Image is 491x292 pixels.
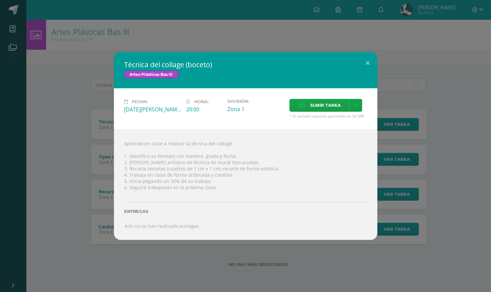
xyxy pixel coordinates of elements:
label: Entregas [124,209,367,214]
h2: Técnica del collage (boceto) [124,60,367,69]
i: Aún no se han realizado entregas [124,223,199,229]
div: Zona 1 [228,105,284,113]
button: Close (Esc) [359,52,377,74]
div: [DATE][PERSON_NAME] [124,106,181,113]
span: * El tamaño máximo permitido es 50 MB [289,113,367,119]
span: Hora: [195,99,209,104]
span: Artes Plásticas Bas III [124,71,178,78]
label: División: [228,99,284,104]
div: Aprende en clase a realizar la técnica del collage. 1. Identifica su formato con nombre, grado y ... [114,130,377,240]
div: 20:00 [186,106,222,113]
span: Fecha: [132,99,148,104]
span: Subir tarea [310,99,341,111]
